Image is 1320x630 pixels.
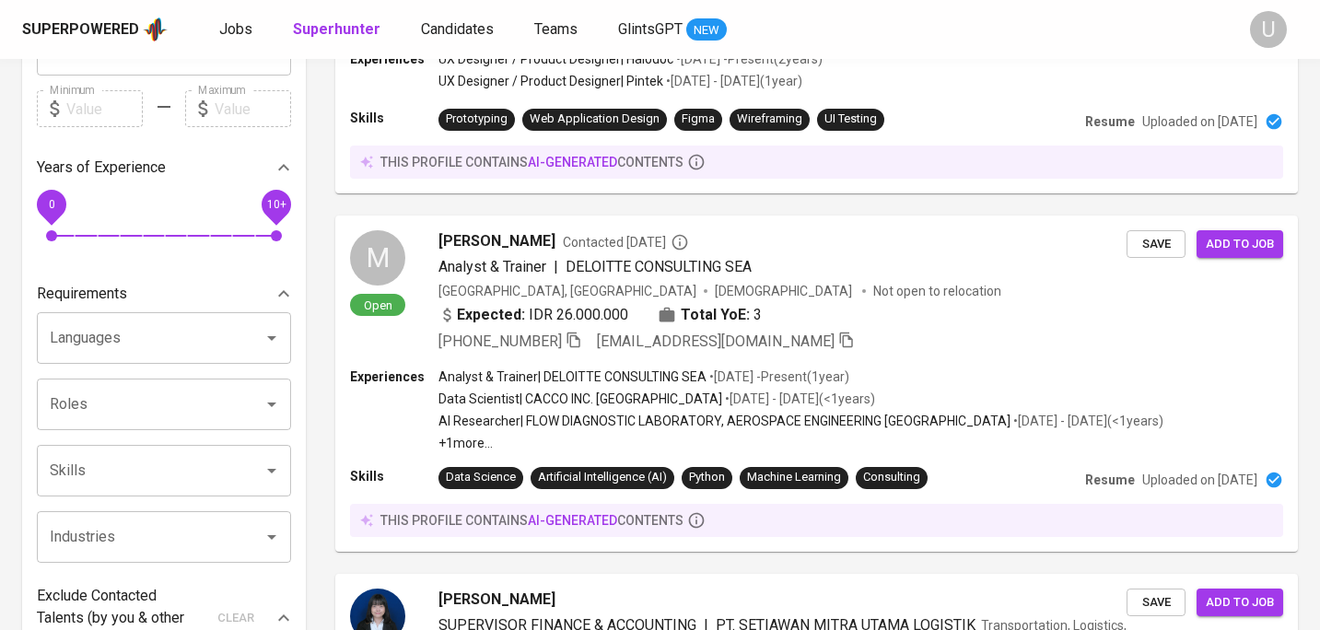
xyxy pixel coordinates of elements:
[259,524,285,550] button: Open
[438,367,707,386] p: Analyst & Trainer | DELOITTE CONSULTING SEA
[438,72,663,90] p: UX Designer / Product Designer | Pintek
[1142,471,1257,489] p: Uploaded on [DATE]
[350,230,405,286] div: M
[457,304,525,326] b: Expected:
[1136,592,1176,613] span: Save
[66,90,143,127] input: Value
[446,469,516,486] div: Data Science
[534,18,581,41] a: Teams
[671,233,689,251] svg: By Batam recruiter
[421,20,494,38] span: Candidates
[554,256,558,278] span: |
[37,275,291,312] div: Requirements
[618,20,683,38] span: GlintsGPT
[438,390,722,408] p: Data Scientist | CACCO INC. [GEOGRAPHIC_DATA]
[1206,234,1274,255] span: Add to job
[534,20,578,38] span: Teams
[293,20,380,38] b: Superhunter
[824,111,877,128] div: UI Testing
[266,198,286,211] span: 10+
[737,111,802,128] div: Wireframing
[747,469,841,486] div: Machine Learning
[215,90,291,127] input: Value
[37,283,127,305] p: Requirements
[873,282,1001,300] p: Not open to relocation
[597,332,835,350] span: [EMAIL_ADDRESS][DOMAIN_NAME]
[219,18,256,41] a: Jobs
[689,469,725,486] div: Python
[380,153,683,171] p: this profile contains contents
[37,157,166,179] p: Years of Experience
[1142,112,1257,131] p: Uploaded on [DATE]
[1197,230,1283,259] button: Add to job
[438,589,555,611] span: [PERSON_NAME]
[1085,471,1135,489] p: Resume
[1127,589,1186,617] button: Save
[259,458,285,484] button: Open
[663,72,802,90] p: • [DATE] - [DATE] ( 1 year )
[715,282,855,300] span: [DEMOGRAPHIC_DATA]
[686,21,727,40] span: NEW
[618,18,727,41] a: GlintsGPT NEW
[335,216,1298,552] a: MOpen[PERSON_NAME]Contacted [DATE]Analyst & Trainer|DELOITTE CONSULTING SEA[GEOGRAPHIC_DATA], [GE...
[530,111,660,128] div: Web Application Design
[293,18,384,41] a: Superhunter
[538,469,667,486] div: Artificial Intelligence (AI)
[722,390,875,408] p: • [DATE] - [DATE] ( <1 years )
[143,16,168,43] img: app logo
[350,109,438,127] p: Skills
[528,513,617,528] span: AI-generated
[22,19,139,41] div: Superpowered
[259,325,285,351] button: Open
[1197,589,1283,617] button: Add to job
[380,511,683,530] p: this profile contains contents
[682,111,715,128] div: Figma
[707,367,849,386] p: • [DATE] - Present ( 1 year )
[421,18,497,41] a: Candidates
[1136,234,1176,255] span: Save
[863,469,920,486] div: Consulting
[48,198,54,211] span: 0
[259,391,285,417] button: Open
[753,304,762,326] span: 3
[22,16,168,43] a: Superpoweredapp logo
[1127,230,1186,259] button: Save
[356,297,400,313] span: Open
[528,155,617,169] span: AI-generated
[446,111,508,128] div: Prototyping
[438,282,696,300] div: [GEOGRAPHIC_DATA], [GEOGRAPHIC_DATA]
[681,304,750,326] b: Total YoE:
[438,230,555,252] span: [PERSON_NAME]
[1206,592,1274,613] span: Add to job
[1250,11,1287,48] div: U
[438,434,1163,452] p: +1 more ...
[438,332,562,350] span: [PHONE_NUMBER]
[1085,112,1135,131] p: Resume
[563,233,689,251] span: Contacted [DATE]
[350,367,438,386] p: Experiences
[37,149,291,186] div: Years of Experience
[438,412,1010,430] p: AI Researcher | FLOW DIAGNOSTIC LABORATORY, AEROSPACE ENGINEERING [GEOGRAPHIC_DATA]
[1010,412,1163,430] p: • [DATE] - [DATE] ( <1 years )
[350,467,438,485] p: Skills
[438,258,546,275] span: Analyst & Trainer
[219,20,252,38] span: Jobs
[566,258,752,275] span: DELOITTE CONSULTING SEA
[438,304,628,326] div: IDR 26.000.000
